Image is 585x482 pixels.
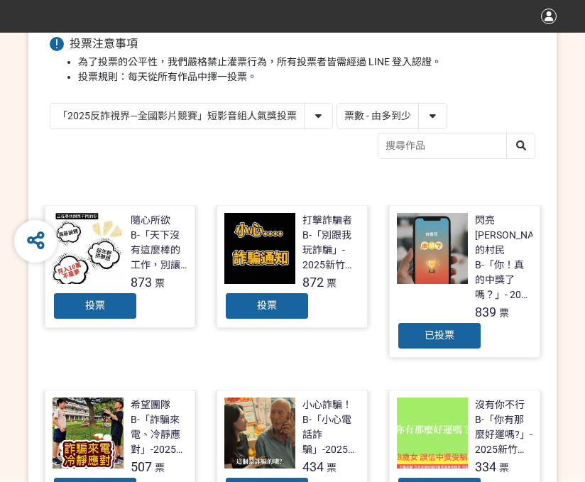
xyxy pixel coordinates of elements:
[475,213,551,258] div: 閃亮[PERSON_NAME]的村民
[85,300,105,311] span: 投票
[378,133,535,158] input: 搜尋作品
[70,37,138,50] span: 投票注意事項
[302,398,352,412] div: 小心詐騙！
[131,275,152,290] span: 873
[475,398,525,412] div: 沒有你不行
[257,300,277,311] span: 投票
[425,329,454,341] span: 已投票
[302,412,360,457] div: B-「小心電話詐騙」-2025新竹市反詐視界影片徵件
[302,228,360,273] div: B-「別跟我玩詐騙」- 2025新竹市反詐視界影片徵件
[131,213,170,228] div: 隨心所欲
[78,70,535,84] li: 投票規則：每天從所有作品中擇一投票。
[45,205,196,328] a: 隨心所欲B-「天下沒有這麼棒的工作，別讓你的求職夢變成惡夢！」- 2025新竹市反詐視界影片徵件873票投票
[327,462,337,473] span: 票
[131,228,188,273] div: B-「天下沒有這麼棒的工作，別讓你的求職夢變成惡夢！」- 2025新竹市反詐視界影片徵件
[499,307,509,319] span: 票
[475,258,532,302] div: B-「你！真的中獎了嗎？」- 2025新竹市反詐視界影片徵件
[475,459,496,474] span: 334
[302,459,324,474] span: 434
[131,398,170,412] div: 希望團隊
[155,462,165,473] span: 票
[131,412,188,457] div: B-「詐騙來電、冷靜應對」-2025新竹市反詐視界影片徵件
[475,305,496,319] span: 839
[499,462,509,473] span: 票
[302,213,352,228] div: 打擊詐騙者
[155,278,165,289] span: 票
[389,205,540,358] a: 閃亮[PERSON_NAME]的村民B-「你！真的中獎了嗎？」- 2025新竹市反詐視界影片徵件839票已投票
[78,55,535,70] li: 為了投票的公平性，我們嚴格禁止灌票行為，所有投票者皆需經過 LINE 登入認證。
[131,459,152,474] span: 507
[475,412,532,457] div: B-「你有那麼好運嗎?」- 2025新竹市反詐視界影片徵件
[327,278,337,289] span: 票
[217,205,368,328] a: 打擊詐騙者B-「別跟我玩詐騙」- 2025新竹市反詐視界影片徵件872票投票
[302,275,324,290] span: 872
